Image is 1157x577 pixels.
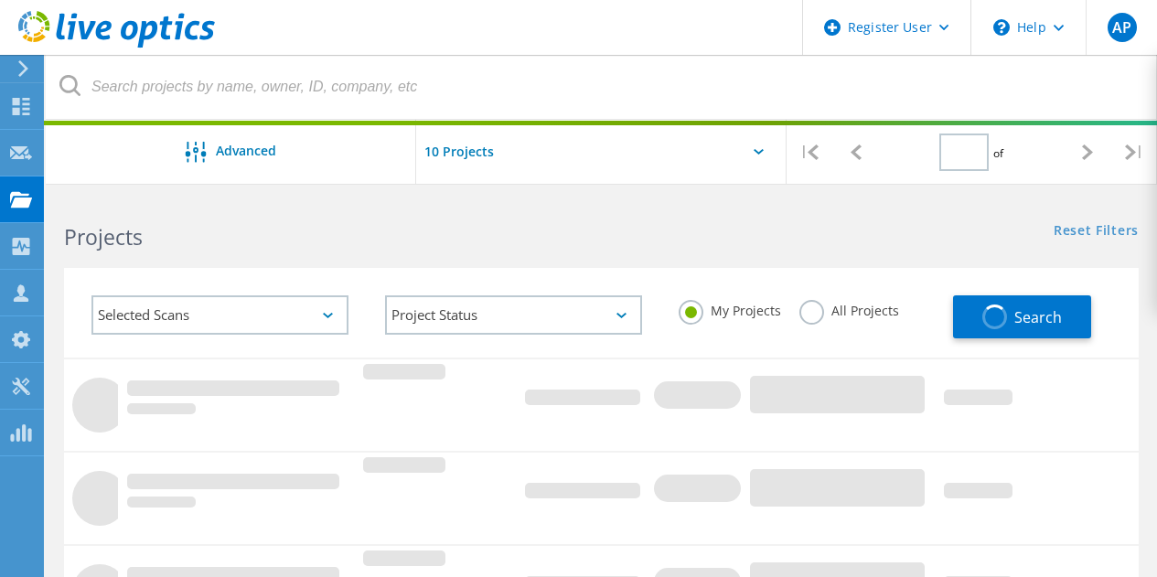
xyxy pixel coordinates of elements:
[385,295,642,335] div: Project Status
[787,120,833,185] div: |
[1110,120,1157,185] div: |
[64,222,143,251] b: Projects
[799,300,899,317] label: All Projects
[1054,224,1139,240] a: Reset Filters
[18,38,215,51] a: Live Optics Dashboard
[216,144,276,157] span: Advanced
[993,145,1003,161] span: of
[993,19,1010,36] svg: \n
[91,295,348,335] div: Selected Scans
[953,295,1091,338] button: Search
[1112,20,1131,35] span: AP
[1014,307,1062,327] span: Search
[679,300,781,317] label: My Projects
